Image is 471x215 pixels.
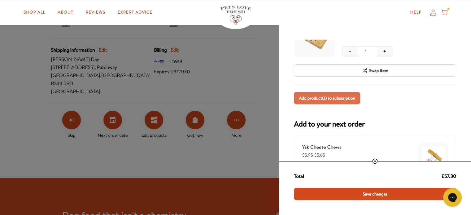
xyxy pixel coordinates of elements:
div: Manage products for subscription [279,25,471,215]
button: Decrease quantity [342,47,357,57]
span: Yak Cheese Chews [302,144,341,151]
button: Increase quantity [377,47,392,57]
div: View full receipt details [294,158,456,164]
span: £57.30 [441,172,456,180]
button: Save changes [294,188,456,200]
s: £5.95 [302,152,313,158]
span: Save changes [363,191,387,197]
a: Expert Advice [113,6,157,19]
span: Add product(s) to subscription [299,95,355,101]
a: Shop All [19,6,50,19]
span: Swap item [369,67,388,74]
h3: Add to your next order [294,119,456,128]
button: Swap item [294,64,456,77]
span: Total [294,172,304,180]
div: Adjust quantity of item [342,46,392,57]
button: Add product(s) to subscription [294,92,360,104]
div: 1 units for Rabbit Ears With Hair [294,9,456,84]
span: £5.65 [302,152,341,158]
a: About [53,6,78,19]
img: Yak Cheese Chews [421,146,445,170]
span: 1 [365,48,367,55]
a: Help [405,6,426,19]
img: Pets Love Fresh [220,6,251,24]
iframe: Gorgias live chat messenger [440,186,465,209]
a: Reviews [81,6,110,19]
